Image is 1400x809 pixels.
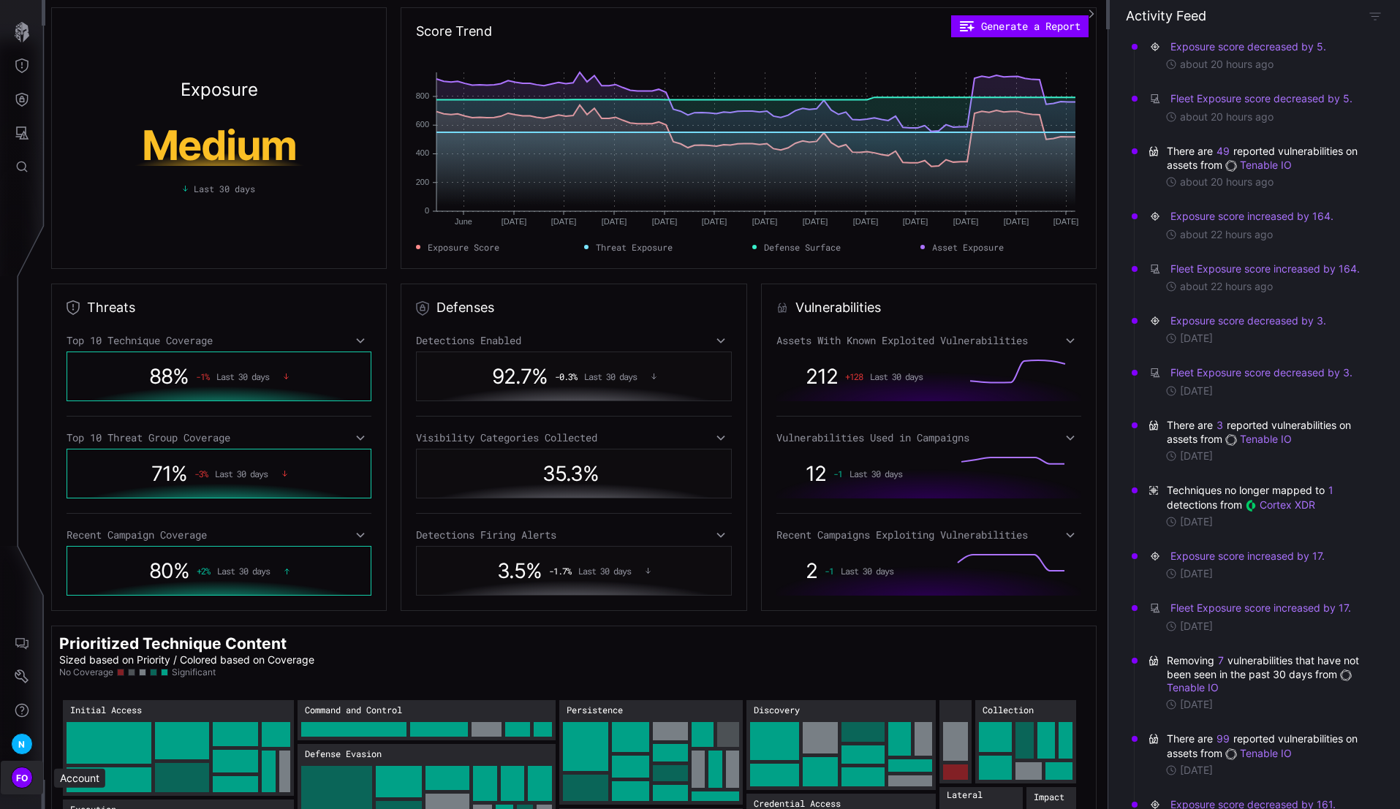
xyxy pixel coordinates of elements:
span: 2 [806,558,817,583]
rect: Persistence → Persistence:Hijack Execution Flow: 21 [653,722,688,740]
rect: Collection → Collection:Keylogging: 23 [1037,722,1055,759]
rect: Initial Access → Initial Access:Local Accounts: 20 [262,751,276,792]
rect: Command and Control → Command and Control:Remote Access Tools: 27 [472,722,502,737]
span: -1 [825,566,833,576]
text: [DATE] [602,217,627,226]
rect: Persistence → Persistence:External Remote Services: 34 [612,722,649,752]
rect: Discovery → Discovery:Network Service Discovery: 36 [750,764,799,786]
rect: Initial Access → Initial Access:Drive-by Compromise: 32 [213,750,258,772]
rect: Initial Access → Initial Access:Cloud Accounts: 24 [213,776,258,792]
span: -3 % [194,468,208,479]
rect: Persistence → Persistence:Local Account: 19 [653,765,688,781]
text: 200 [416,178,429,186]
time: about 22 hours ago [1180,228,1273,241]
rect: Collection → Collection:Data from Local System: 34 [979,722,1012,752]
span: N [18,737,25,752]
span: 71 % [151,461,187,486]
span: 212 [806,364,838,389]
button: 1 [1328,483,1334,498]
rect: Command and Control → Command and Control:Web Protocols: 50 [410,722,468,737]
span: Exposure Score [428,240,499,254]
span: No Coverage [59,666,113,678]
rect: Persistence → Persistence:Cloud Accounts: 24 [612,781,649,801]
rect: Collection → Collection:Archive via Utility: 28 [979,756,1012,780]
div: Vulnerabilities Used in Campaigns [776,431,1081,444]
rect: Command and Control → Command and Control:Protocol Tunneling: 18 [534,722,552,737]
div: Detections Firing Alerts [416,528,732,542]
span: Last 30 days [841,566,893,576]
img: Tenable [1225,434,1237,446]
h4: Activity Feed [1126,7,1206,24]
time: [DATE] [1180,764,1213,777]
button: Generate a Report [951,15,1089,37]
rect: Discovery → Discovery:System Information Discovery: 56 [750,722,799,760]
img: Tenable [1340,669,1352,681]
rect: Persistence → Persistence:Server Software Component: 17 [692,751,705,788]
text: June [455,217,472,226]
rect: Initial Access → Initial Access:Exploit Public-Facing Application: 60 [155,722,209,759]
time: [DATE] [1180,620,1213,633]
time: [DATE] [1180,332,1213,345]
button: Exposure score decreased by 3. [1170,314,1327,328]
rect: Persistence → Persistence:Modify Authentication Process: 17 [692,791,739,801]
time: [DATE] [1180,449,1213,463]
rect: Collection: 164 [975,700,1076,783]
rect: Collection → Collection:Adversary-in-the-Middle: 19 [1059,722,1072,759]
text: [DATE] [1053,217,1079,226]
text: [DATE] [903,217,928,226]
time: about 22 hours ago [1180,280,1273,293]
rect: Resource Development → Resource Development:Domains: 18 [943,764,968,780]
rect: Resource Development: 57 [939,700,972,783]
h2: Prioritized Technique Content [59,634,1089,653]
text: [DATE] [502,217,527,226]
rect: Persistence → Persistence:Web Shell: 26 [612,756,649,778]
button: Fleet Exposure score decreased by 3. [1170,365,1353,380]
h2: Vulnerabilities [795,299,881,316]
rect: Discovery → Discovery:Domain Account: 35 [803,722,838,753]
rect: Initial Access → Initial Access:External Remote Services: 34 [213,722,258,746]
time: about 20 hours ago [1180,175,1274,189]
span: There are reported vulnerabilities on assets from [1167,144,1368,172]
button: 7 [1217,653,1225,668]
span: 12 [806,461,826,486]
button: Exposure score increased by 164. [1170,209,1334,224]
span: There are reported vulnerabilities on assets from [1167,418,1368,446]
span: Last 30 days [870,371,923,381]
rect: Collection → Collection:Data from Information Repositories: 18 [1015,762,1042,780]
button: 3 [1216,418,1224,433]
rect: Discovery → Discovery:Process Discovery: 26 [888,722,911,756]
button: Exposure score decreased by 5. [1170,39,1327,54]
a: Tenable IO [1225,159,1292,171]
span: -1 [833,468,842,479]
span: Last 30 days [850,468,902,479]
div: Top 10 Threat Group Coverage [67,431,371,444]
rect: Persistence → Persistence:Local Accounts: 20 [653,744,688,761]
rect: Persistence → Persistence:Scheduled Task/Job: 19 [653,785,688,801]
rect: Persistence → Persistence:Create or Modify System Process: 18 [717,722,739,747]
span: Techniques no longer mapped to detections from [1167,483,1368,511]
span: Last 30 days [215,468,268,479]
h2: Exposure [181,81,258,99]
time: about 20 hours ago [1180,58,1274,71]
span: Significant [172,666,216,678]
span: FO [16,770,29,786]
rect: Persistence → Persistence:Valid Accounts: 63 [563,722,608,771]
rect: Collection → Collection:Data from Cloud Storage: 24 [1015,722,1034,759]
time: about 20 hours ago [1180,110,1274,124]
rect: Persistence → Persistence:Create Account: 18 [692,722,714,747]
h2: Score Trend [416,23,492,40]
img: PaloAlto Cortex XDR [1245,500,1257,512]
span: + 2 % [197,566,210,576]
button: Fleet Exposure score increased by 164. [1170,262,1361,276]
rect: Discovery → Discovery:Local Account: 18 [888,775,932,786]
span: Asset Exposure [932,240,1004,254]
span: Last 30 days [217,566,270,576]
h1: Medium [82,125,357,166]
rect: Initial Access → Initial Access:Compromise Software Supply Chain: 17 [279,751,290,792]
span: -1 % [196,371,209,381]
rect: Defense Evasion → Defense Evasion:Cloud Accounts: 24 [501,766,524,801]
a: Tenable IO [1225,747,1292,759]
a: Tenable IO [1167,668,1355,694]
rect: Discovery → Discovery:Network Sniffing: 19 [888,759,932,772]
span: 35.3 % [542,461,599,486]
